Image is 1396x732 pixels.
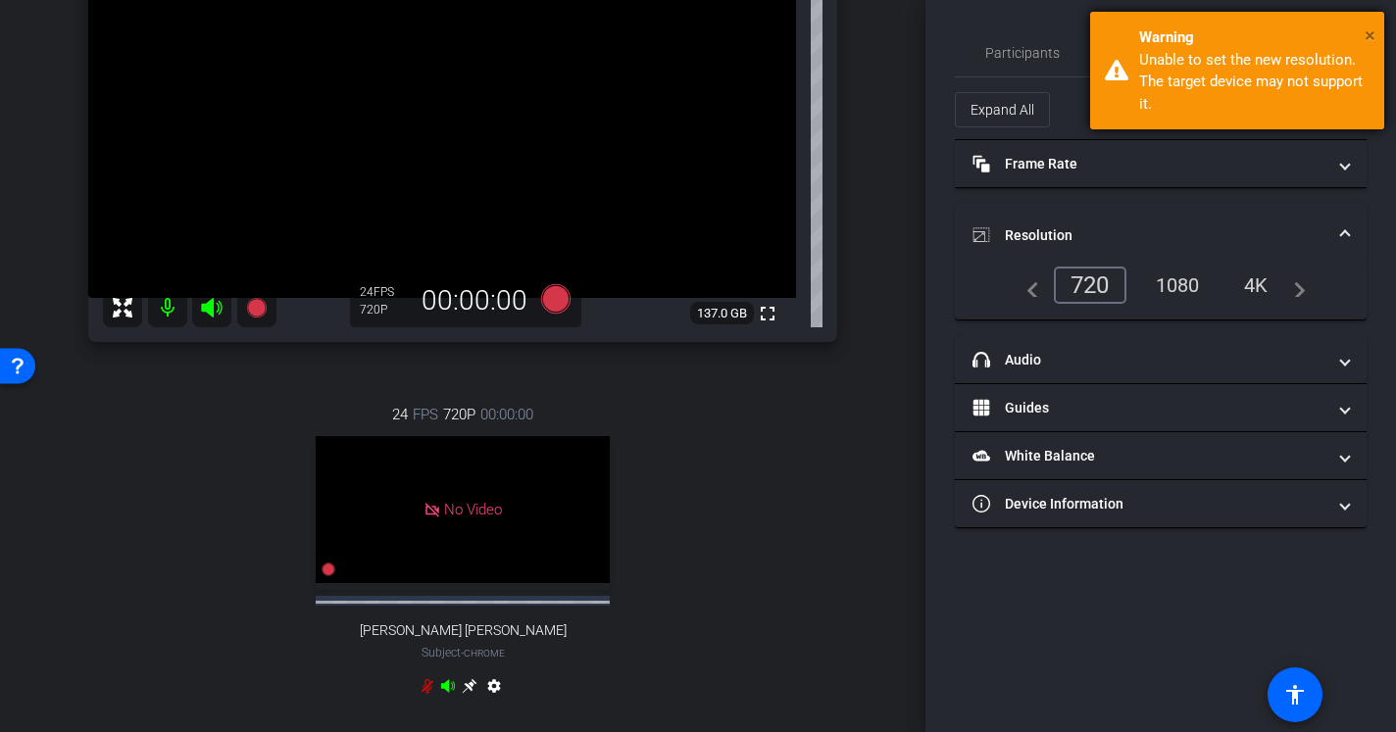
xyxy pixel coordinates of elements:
[1054,267,1126,304] div: 720
[461,646,464,659] span: -
[955,336,1367,383] mat-expansion-panel-header: Audio
[464,648,505,659] span: Chrome
[985,46,1060,60] span: Participants
[1229,268,1283,302] div: 4K
[1283,683,1307,707] mat-icon: accessibility
[1365,21,1375,50] button: Close
[972,398,1325,418] mat-panel-title: Guides
[972,446,1325,466] mat-panel-title: White Balance
[971,91,1034,128] span: Expand All
[972,494,1325,514] mat-panel-title: Device Information
[955,267,1367,319] div: Resolution
[480,404,533,425] span: 00:00:00
[690,302,754,325] span: 137.0 GB
[756,302,779,325] mat-icon: fullscreen
[482,678,506,702] mat-icon: settings
[409,284,540,317] div: 00:00:00
[413,404,438,425] span: FPS
[374,285,394,299] span: FPS
[392,404,408,425] span: 24
[955,480,1367,527] mat-expansion-panel-header: Device Information
[1141,268,1215,302] div: 1080
[955,432,1367,479] mat-expansion-panel-header: White Balance
[422,644,505,661] span: Subject
[1139,26,1370,49] div: Warning
[955,140,1367,187] mat-expansion-panel-header: Frame Rate
[972,225,1325,246] mat-panel-title: Resolution
[955,384,1367,431] mat-expansion-panel-header: Guides
[1365,24,1375,47] span: ×
[1282,273,1306,297] mat-icon: navigate_next
[360,622,567,639] span: [PERSON_NAME] [PERSON_NAME]
[955,92,1050,127] button: Expand All
[972,350,1325,370] mat-panel-title: Audio
[443,404,475,425] span: 720P
[360,302,409,317] div: 720P
[1139,49,1370,116] div: Unable to set the new resolution. The target device may not support it.
[955,204,1367,267] mat-expansion-panel-header: Resolution
[444,501,502,518] span: No Video
[972,154,1325,174] mat-panel-title: Frame Rate
[1016,273,1039,297] mat-icon: navigate_before
[360,284,409,300] div: 24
